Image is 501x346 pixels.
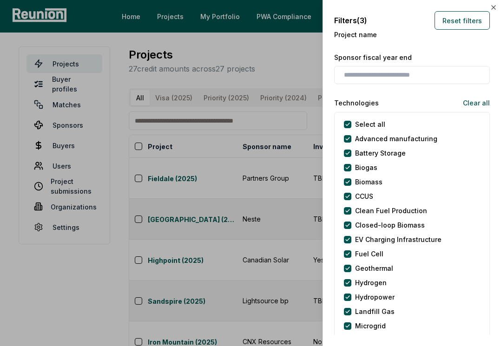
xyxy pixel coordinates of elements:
[355,307,395,316] label: Landfill Gas
[355,249,383,259] label: Fuel Cell
[355,191,373,201] label: CCUS
[355,321,386,331] label: Microgrid
[435,11,490,30] button: Reset filters
[334,98,379,108] label: Technologies
[355,220,425,230] label: Closed-loop Biomass
[355,148,406,158] label: Battery Storage
[455,93,490,112] button: Clear all
[355,163,377,172] label: Biogas
[355,177,382,187] label: Biomass
[355,134,437,144] label: Advanced manufacturing
[355,206,427,215] label: Clean Fuel Production
[334,30,490,39] label: Project name
[334,15,367,26] h4: Filters (3)
[355,278,387,287] label: Hydrogen
[355,292,395,302] label: Hydropower
[355,119,385,129] label: Select all
[355,235,442,244] label: EV Charging Infrastructure
[355,263,393,273] label: Geothermal
[334,52,490,62] label: Sponsor fiscal year end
